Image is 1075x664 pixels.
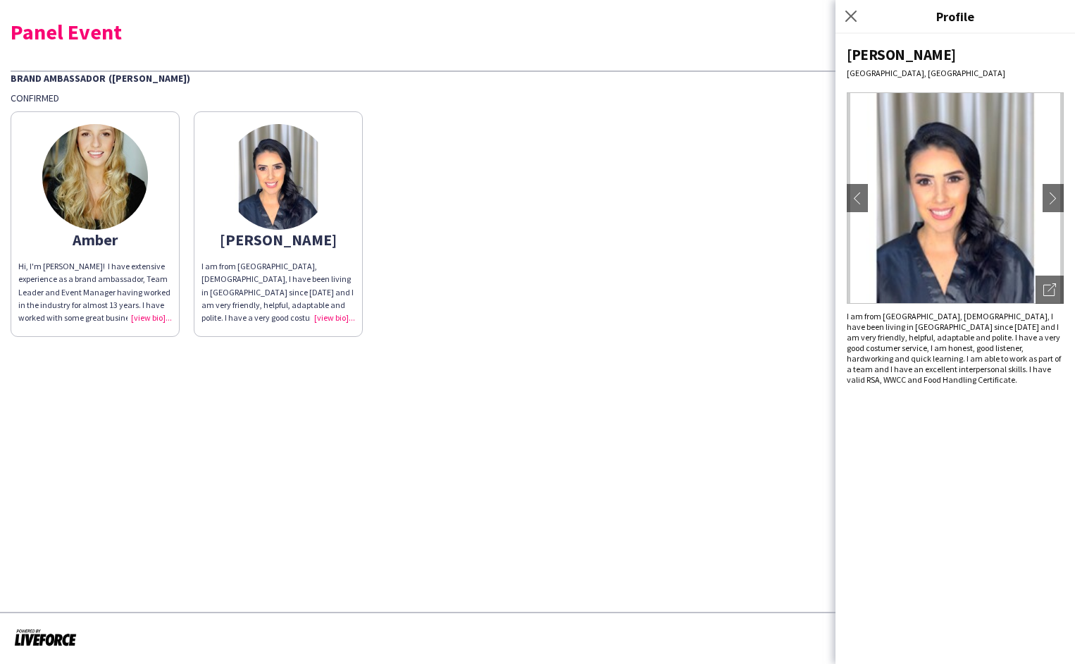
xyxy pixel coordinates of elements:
[847,45,1064,64] div: [PERSON_NAME]
[225,124,331,230] img: thumb-624eb8d2ed2ec.jpeg
[11,21,1064,42] div: Panel Event
[835,7,1075,25] h3: Profile
[847,311,1064,385] div: I am from [GEOGRAPHIC_DATA], [DEMOGRAPHIC_DATA], I have been living in [GEOGRAPHIC_DATA] since [D...
[847,92,1064,304] img: Crew avatar or photo
[201,260,355,324] div: I am from [GEOGRAPHIC_DATA], [DEMOGRAPHIC_DATA], I have been living in [GEOGRAPHIC_DATA] since [D...
[847,68,1064,78] div: [GEOGRAPHIC_DATA], [GEOGRAPHIC_DATA]
[201,233,355,246] div: [PERSON_NAME]
[1036,276,1064,304] div: Open photos pop-in
[14,627,77,647] img: Powered by Liveforce
[18,261,170,348] span: Hi, I'm [PERSON_NAME]! I have extensive experience as a brand ambassador, Team Leader and Event M...
[42,124,148,230] img: thumb-5e5f8fbd80aa5.jpg
[11,70,1064,85] div: Brand Ambassador ([PERSON_NAME])
[18,233,172,246] div: Amber
[11,92,1064,104] div: Confirmed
